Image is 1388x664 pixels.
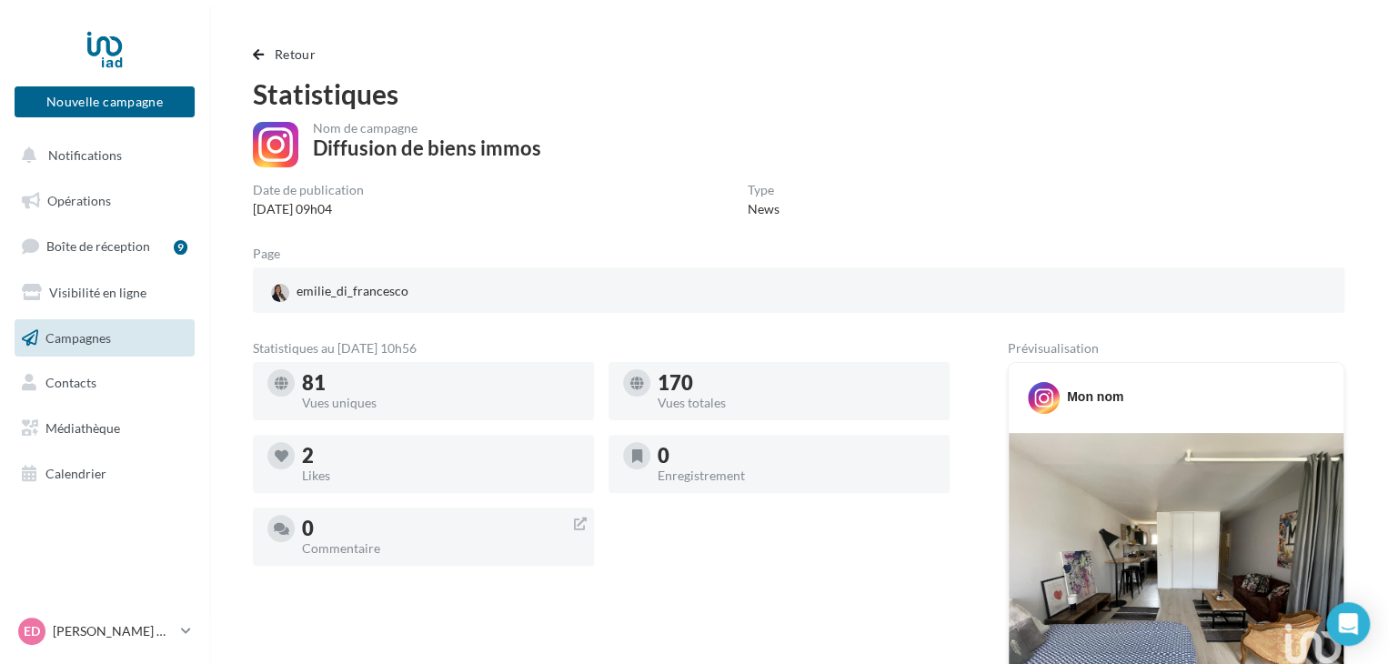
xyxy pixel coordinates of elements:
a: Contacts [11,364,198,402]
button: Nouvelle campagne [15,86,195,117]
div: 2 [302,446,579,466]
div: Statistiques [253,80,1344,107]
a: ED [PERSON_NAME] DI [PERSON_NAME] [15,614,195,649]
span: Contacts [45,375,96,390]
p: [PERSON_NAME] DI [PERSON_NAME] [53,622,174,640]
a: Visibilité en ligne [11,274,198,312]
div: Vues uniques [302,397,579,409]
div: Type [748,184,779,196]
div: Enregistrement [658,469,935,482]
span: Calendrier [45,466,106,481]
div: 0 [658,446,935,466]
div: [DATE] 09h04 [253,200,364,218]
div: 81 [302,373,579,393]
div: Nom de campagne [313,122,541,135]
button: Retour [253,44,323,65]
span: Médiathèque [45,420,120,436]
div: emilie_di_francesco [267,278,412,306]
div: Diffusion de biens immos [313,138,541,158]
span: Notifications [48,147,122,163]
div: 170 [658,373,935,393]
div: 9 [174,240,187,255]
span: Opérations [47,193,111,208]
a: Calendrier [11,455,198,493]
div: Page [253,247,295,260]
div: Likes [302,469,579,482]
a: Campagnes [11,319,198,357]
div: Open Intercom Messenger [1326,602,1370,646]
div: Commentaire [302,542,579,555]
a: Boîte de réception9 [11,226,198,266]
div: Prévisualisation [1008,342,1344,355]
span: Boîte de réception [46,238,150,254]
span: Visibilité en ligne [49,285,146,300]
button: Notifications [11,136,191,175]
a: emilie_di_francesco [267,278,621,306]
div: 0 [302,518,579,538]
div: Date de publication [253,184,364,196]
div: News [748,200,779,218]
a: Opérations [11,182,198,220]
span: ED [24,622,40,640]
a: Médiathèque [11,409,198,448]
span: Retour [275,46,316,62]
span: Campagnes [45,329,111,345]
div: Vues totales [658,397,935,409]
div: Statistiques au [DATE] 10h56 [253,342,950,355]
div: Mon nom [1067,387,1123,406]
